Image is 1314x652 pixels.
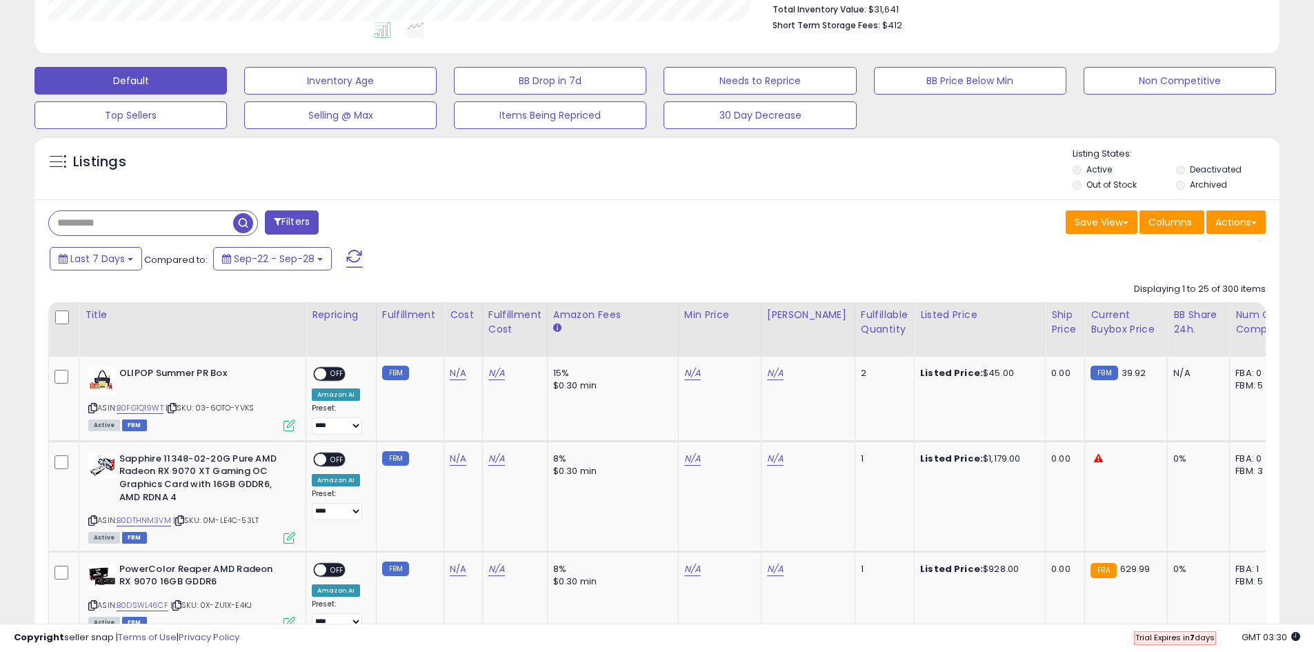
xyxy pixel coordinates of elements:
[34,101,227,129] button: Top Sellers
[88,532,120,544] span: All listings currently available for purchase on Amazon
[664,67,856,95] button: Needs to Reprice
[553,465,668,477] div: $0.30 min
[88,563,116,591] img: 41u-dh+osSL._SL40_.jpg
[73,152,126,172] h5: Listings
[382,451,409,466] small: FBM
[1066,210,1137,234] button: Save View
[1235,563,1281,575] div: FBA: 1
[14,631,239,644] div: seller snap | |
[882,19,902,32] span: $412
[122,532,147,544] span: FBM
[88,419,120,431] span: All listings currently available for purchase on Amazon
[1091,563,1116,578] small: FBA
[312,600,366,631] div: Preset:
[1051,563,1074,575] div: 0.00
[265,210,319,235] button: Filters
[117,515,171,526] a: B0DTHNM3VM
[1073,148,1280,161] p: Listing States:
[553,575,668,588] div: $0.30 min
[450,366,466,380] a: N/A
[1135,632,1215,643] span: Trial Expires in days
[119,453,287,507] b: Sapphire 11348-02-20G Pure AMD Radeon RX 9070 XT Gaming OC Graphics Card with 16GB GDDR6, AMD RDNA 4
[88,453,295,542] div: ASIN:
[920,453,1035,465] div: $1,179.00
[488,452,505,466] a: N/A
[85,308,300,322] div: Title
[1051,453,1074,465] div: 0.00
[920,562,983,575] b: Listed Price:
[488,562,505,576] a: N/A
[767,452,784,466] a: N/A
[553,379,668,392] div: $0.30 min
[920,367,1035,379] div: $45.00
[50,247,142,270] button: Last 7 Days
[1122,366,1146,379] span: 39.92
[1173,453,1219,465] div: 0%
[488,308,541,337] div: Fulfillment Cost
[326,453,348,465] span: OFF
[312,404,366,435] div: Preset:
[861,308,908,337] div: Fulfillable Quantity
[326,368,348,380] span: OFF
[1051,308,1079,337] div: Ship Price
[1091,308,1162,337] div: Current Buybox Price
[1148,215,1192,229] span: Columns
[454,67,646,95] button: BB Drop in 7d
[119,563,287,592] b: PowerColor Reaper AMD Radeon RX 9070 16GB GDDR6
[312,474,360,486] div: Amazon AI
[312,308,370,322] div: Repricing
[488,366,505,380] a: N/A
[684,366,701,380] a: N/A
[1242,631,1300,644] span: 2025-10-6 03:30 GMT
[382,562,409,576] small: FBM
[1190,164,1242,175] label: Deactivated
[920,366,983,379] b: Listed Price:
[861,367,904,379] div: 2
[244,101,437,129] button: Selling @ Max
[1235,308,1286,337] div: Num of Comp.
[88,367,295,430] div: ASIN:
[1235,575,1281,588] div: FBM: 5
[118,631,177,644] a: Terms of Use
[34,67,227,95] button: Default
[88,367,116,395] img: 41J7Ans2FKL._SL40_.jpg
[382,366,409,380] small: FBM
[213,247,332,270] button: Sep-22 - Sep-28
[1235,367,1281,379] div: FBA: 0
[179,631,239,644] a: Privacy Policy
[861,563,904,575] div: 1
[1190,179,1227,190] label: Archived
[767,366,784,380] a: N/A
[450,452,466,466] a: N/A
[684,308,755,322] div: Min Price
[773,19,880,31] b: Short Term Storage Fees:
[450,562,466,576] a: N/A
[122,419,147,431] span: FBM
[920,308,1039,322] div: Listed Price
[312,584,360,597] div: Amazon AI
[874,67,1066,95] button: BB Price Below Min
[244,67,437,95] button: Inventory Age
[767,562,784,576] a: N/A
[234,252,315,266] span: Sep-22 - Sep-28
[1173,367,1219,379] div: N/A
[117,402,163,414] a: B0FG1Q19WT
[553,308,673,322] div: Amazon Fees
[1086,164,1112,175] label: Active
[1235,379,1281,392] div: FBM: 5
[166,402,254,413] span: | SKU: 03-6OTO-YVKS
[326,564,348,575] span: OFF
[1120,562,1151,575] span: 629.99
[920,563,1035,575] div: $928.00
[88,563,295,627] div: ASIN:
[454,101,646,129] button: Items Being Repriced
[1173,308,1224,337] div: BB Share 24h.
[1084,67,1276,95] button: Non Competitive
[1086,179,1137,190] label: Out of Stock
[119,367,287,384] b: OLIPOP Summer PR Box
[664,101,856,129] button: 30 Day Decrease
[173,515,259,526] span: | SKU: 0M-LE4C-53LT
[1139,210,1204,234] button: Columns
[767,308,849,322] div: [PERSON_NAME]
[450,308,477,322] div: Cost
